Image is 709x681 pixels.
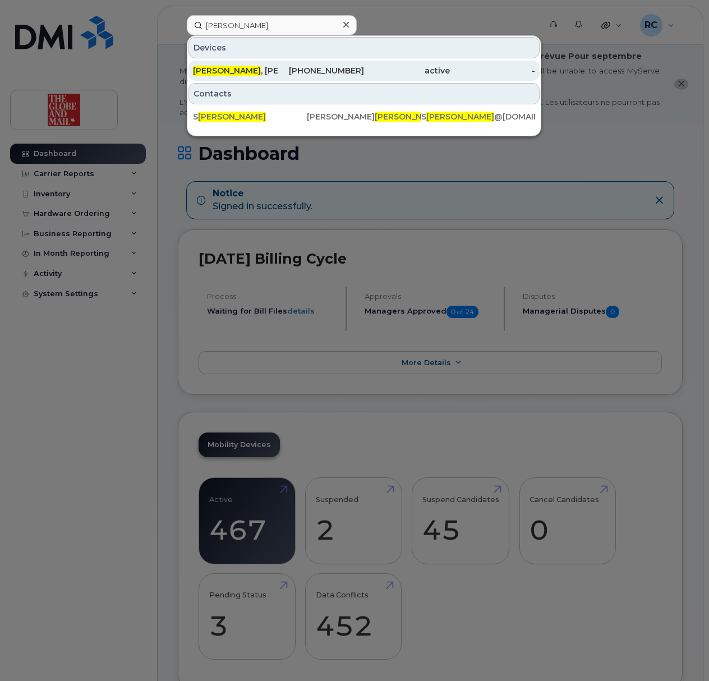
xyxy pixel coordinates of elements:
[279,65,365,76] div: [PHONE_NUMBER]
[198,112,266,122] span: [PERSON_NAME]
[193,66,261,76] span: [PERSON_NAME]
[188,107,540,127] a: S[PERSON_NAME][PERSON_NAME][PERSON_NAME]S[PERSON_NAME]@[DOMAIN_NAME]
[193,65,279,76] div: , [PERSON_NAME]
[450,65,536,76] div: -
[188,83,540,104] div: Contacts
[426,112,494,122] span: [PERSON_NAME]
[188,37,540,58] div: Devices
[364,65,450,76] div: active
[375,112,443,122] span: [PERSON_NAME]
[188,61,540,81] a: [PERSON_NAME], [PERSON_NAME][PHONE_NUMBER]active-
[421,111,535,122] div: S @[DOMAIN_NAME]
[307,111,421,122] div: [PERSON_NAME]
[193,111,307,122] div: S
